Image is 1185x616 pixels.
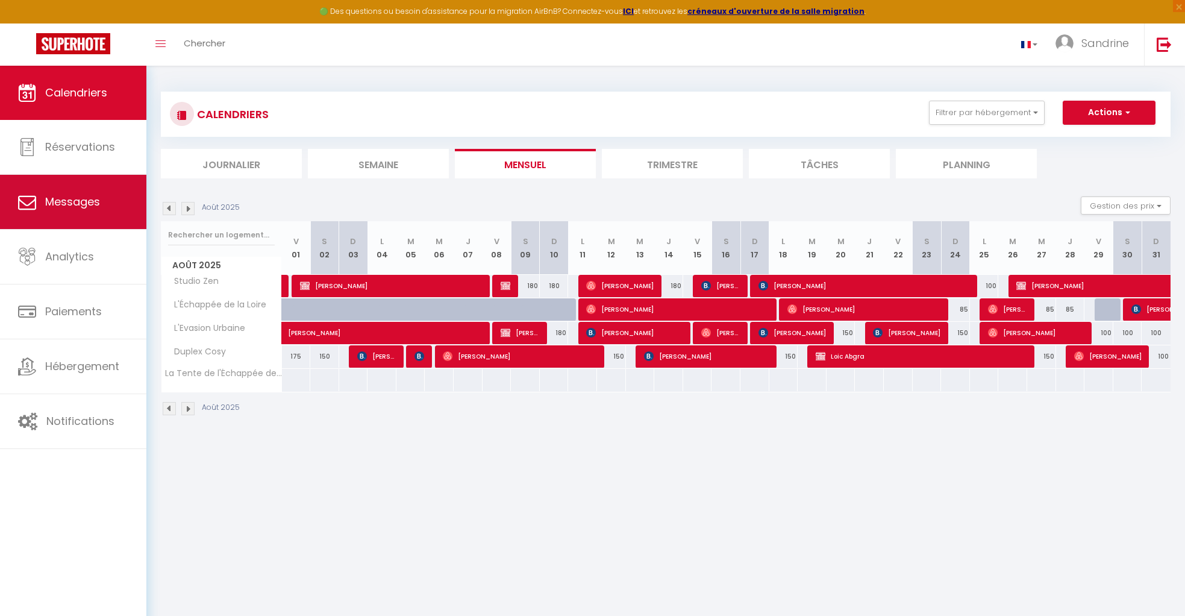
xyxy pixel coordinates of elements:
th: 03 [339,221,368,275]
li: Tâches [749,149,890,178]
div: 150 [597,345,626,368]
span: [PERSON_NAME] [873,321,940,344]
p: Août 2025 [202,402,240,413]
span: Paiements [45,304,102,319]
th: 29 [1084,221,1113,275]
span: [PERSON_NAME] [501,274,510,297]
th: 25 [970,221,999,275]
div: 100 [1084,322,1113,344]
th: 27 [1027,221,1056,275]
abbr: D [551,236,557,247]
th: 22 [884,221,913,275]
abbr: M [1009,236,1016,247]
span: Messages [45,194,100,209]
div: 85 [941,298,970,321]
span: [PERSON_NAME] [586,298,769,321]
abbr: M [808,236,816,247]
th: 08 [483,221,511,275]
th: 23 [913,221,942,275]
abbr: M [1038,236,1045,247]
div: 100 [1142,322,1171,344]
abbr: J [1068,236,1072,247]
div: 100 [970,275,999,297]
input: Rechercher un logement... [168,224,275,246]
span: Analytics [45,249,94,264]
span: Réservations [45,139,115,154]
img: ... [1055,34,1074,52]
span: [PERSON_NAME] [414,345,424,368]
div: 150 [941,322,970,344]
span: La Tente de l'Échappée de la Loire [163,369,284,378]
abbr: M [608,236,615,247]
abbr: S [924,236,930,247]
th: 20 [827,221,855,275]
th: 01 [282,221,311,275]
div: 100 [1142,345,1171,368]
abbr: V [895,236,901,247]
a: créneaux d'ouverture de la salle migration [687,6,865,16]
button: Actions [1063,101,1155,125]
span: Août 2025 [161,257,281,274]
img: logout [1157,37,1172,52]
span: Duplex Cosy [163,345,229,359]
span: [PERSON_NAME] [988,321,1084,344]
abbr: D [1153,236,1159,247]
abbr: D [350,236,356,247]
li: Mensuel [455,149,596,178]
a: ... Sandrine [1046,24,1144,66]
th: 02 [310,221,339,275]
span: [PERSON_NAME] [586,321,683,344]
abbr: L [983,236,986,247]
span: L'Evasion Urbaine [163,322,248,335]
span: [PERSON_NAME] [644,345,769,368]
span: [PERSON_NAME] [701,274,740,297]
abbr: J [666,236,671,247]
abbr: S [322,236,327,247]
span: Chercher [184,37,225,49]
a: Chercher [175,24,234,66]
a: ICI [623,6,634,16]
div: 100 [1113,322,1142,344]
li: Planning [896,149,1037,178]
th: 21 [855,221,884,275]
span: Calendriers [45,85,107,100]
th: 11 [568,221,597,275]
th: 19 [798,221,827,275]
abbr: S [724,236,729,247]
abbr: V [1096,236,1101,247]
abbr: L [380,236,384,247]
div: 85 [1056,298,1085,321]
abbr: V [293,236,299,247]
li: Journalier [161,149,302,178]
li: Semaine [308,149,449,178]
div: 180 [540,275,569,297]
abbr: D [752,236,758,247]
span: [PERSON_NAME] [787,298,942,321]
a: [PERSON_NAME] [282,322,311,345]
abbr: V [695,236,700,247]
div: 180 [654,275,683,297]
th: 10 [540,221,569,275]
abbr: L [581,236,584,247]
th: 07 [454,221,483,275]
span: Loic Abgra [816,345,1028,368]
abbr: S [1125,236,1130,247]
abbr: M [837,236,845,247]
abbr: D [952,236,958,247]
img: Super Booking [36,33,110,54]
span: [PERSON_NAME] [988,298,1027,321]
button: Ouvrir le widget de chat LiveChat [10,5,46,41]
span: [PERSON_NAME] [300,274,483,297]
abbr: M [636,236,643,247]
th: 16 [711,221,740,275]
abbr: J [867,236,872,247]
th: 18 [769,221,798,275]
span: Sandrine [1081,36,1129,51]
span: L'Échappée de la Loire [163,298,269,312]
th: 06 [425,221,454,275]
span: [PERSON_NAME] [1074,345,1142,368]
abbr: M [436,236,443,247]
div: 180 [540,322,569,344]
